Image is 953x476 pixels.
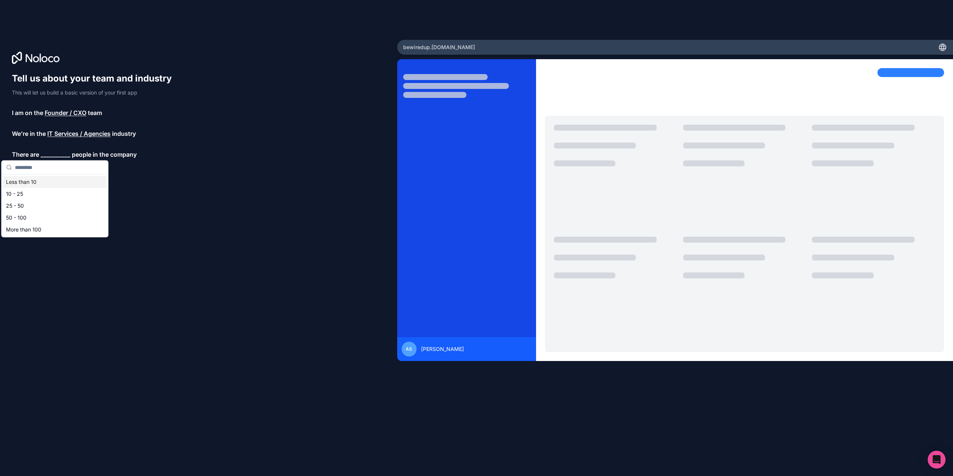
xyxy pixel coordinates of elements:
[12,150,39,159] span: There are
[3,200,106,212] div: 25 - 50
[12,108,43,117] span: I am on the
[3,212,106,224] div: 50 - 100
[72,150,137,159] span: people in the company
[47,129,111,138] span: IT Services / Agencies
[928,451,946,469] div: Open Intercom Messenger
[12,129,46,138] span: We’re in the
[12,73,179,84] h1: Tell us about your team and industry
[1,175,108,237] div: Suggestions
[88,108,102,117] span: team
[406,346,412,352] span: AS
[3,176,106,188] div: Less than 10
[112,129,136,138] span: industry
[3,224,106,236] div: More than 100
[12,89,179,96] p: This will let us build a basic version of your first app
[403,44,475,51] span: bewiredup .[DOMAIN_NAME]
[421,345,464,353] span: [PERSON_NAME]
[3,188,106,200] div: 10 - 25
[45,108,86,117] span: Founder / CXO
[41,150,70,159] span: __________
